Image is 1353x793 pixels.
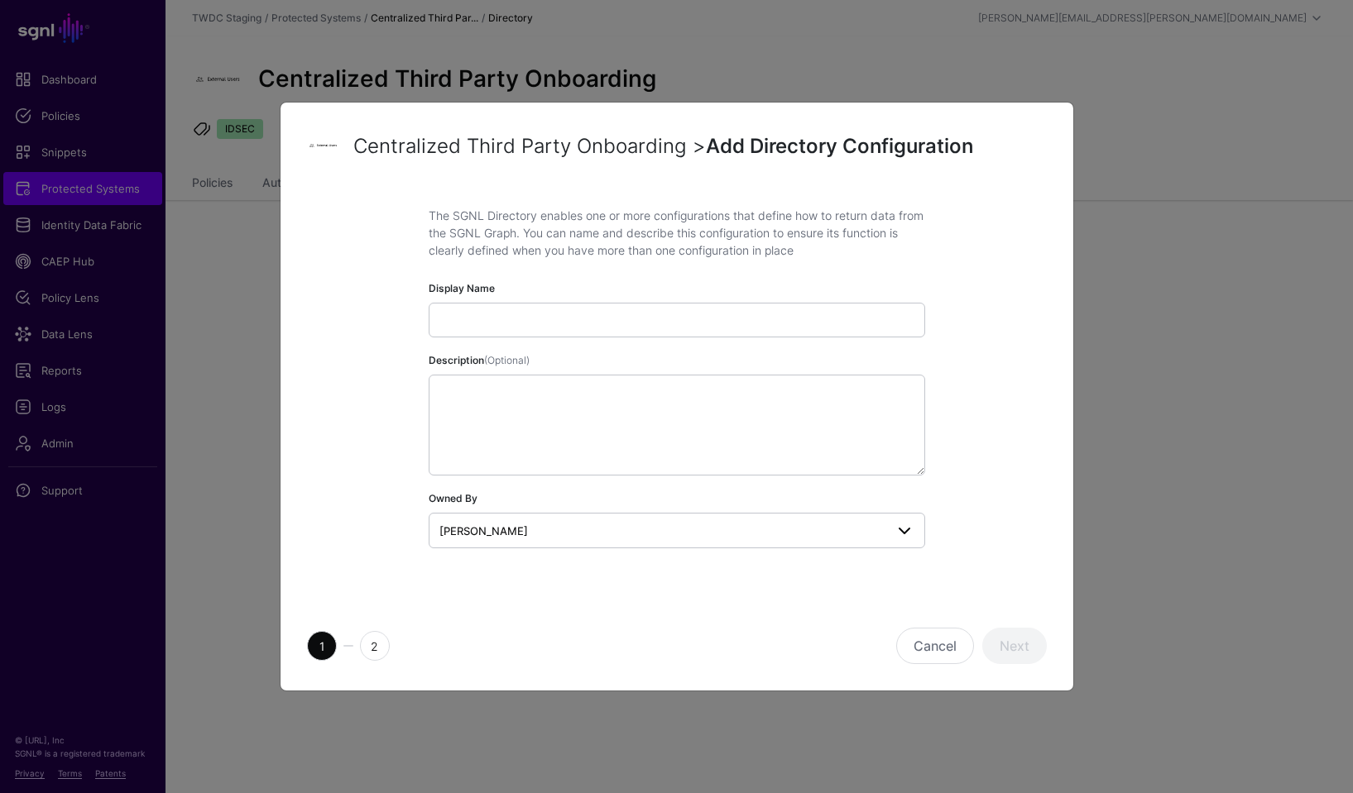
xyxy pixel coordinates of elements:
span: Centralized Third Party Onboarding > [353,134,706,158]
span: Add Directory Configuration [706,134,973,158]
label: Owned By [429,491,477,506]
button: Cancel [896,628,974,664]
p: The SGNL Directory enables one or more configurations that define how to return data from the SGN... [429,207,925,259]
img: Pgo8IURPQ1RZUEUgc3ZnIFBVQkxJQyAiLS8vVzNDLy9EVEQgU1ZHIDIwMDEwOTA0Ly9FTiIKICJodHRwOi8vd3d3LnczLm9yZ... [307,129,340,162]
label: Display Name [429,281,495,296]
label: Description [429,353,530,368]
span: 1 [307,631,337,661]
span: (Optional) [484,354,530,366]
span: [PERSON_NAME] [439,524,528,537]
span: 2 [360,631,390,661]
